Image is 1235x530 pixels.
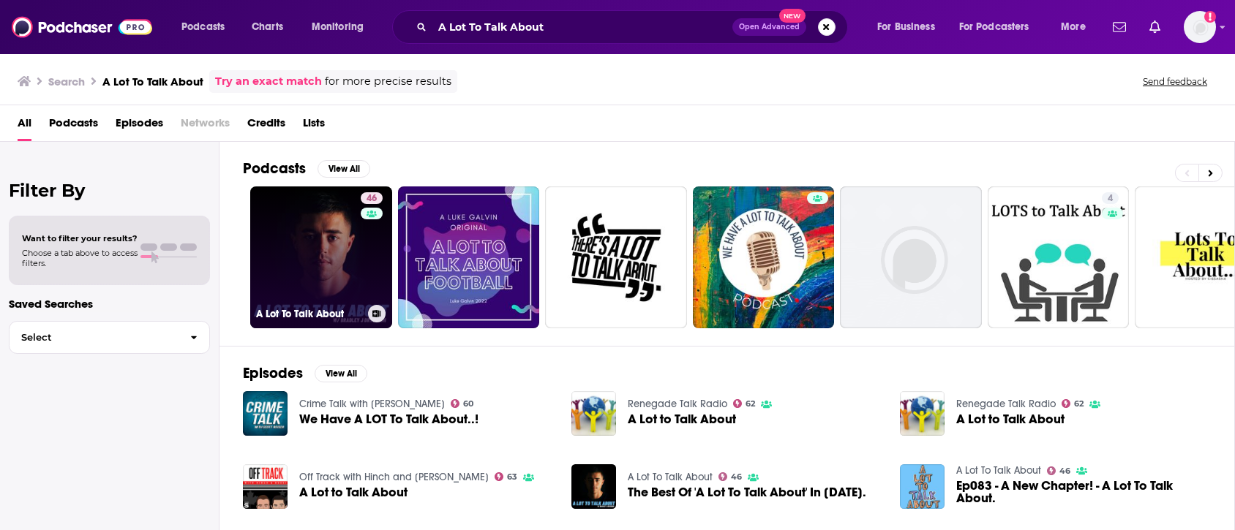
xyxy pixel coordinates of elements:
[1061,17,1086,37] span: More
[243,464,288,509] img: A Lot to Talk About
[256,308,362,320] h3: A Lot To Talk About
[215,73,322,90] a: Try an exact match
[116,111,163,141] a: Episodes
[1062,399,1084,408] a: 62
[1047,466,1071,475] a: 46
[628,486,866,499] span: The Best Of 'A Lot To Talk About' In [DATE].
[900,391,945,436] img: A Lot to Talk About
[303,111,325,141] a: Lists
[507,474,517,480] span: 63
[956,413,1065,425] a: A Lot to Talk About
[628,471,713,483] a: A Lot To Talk About
[250,186,392,328] a: 46A Lot To Talk About
[1138,75,1212,88] button: Send feedback
[900,464,945,509] img: Ep083 - A New Chapter! - A Lot To Talk About.
[9,321,210,354] button: Select
[367,192,377,206] span: 46
[1184,11,1216,43] button: Show profile menu
[628,398,727,410] a: Renegade Talk Radio
[48,75,85,88] h3: Search
[299,413,478,425] a: We Have A LOT To Talk About..!
[571,464,616,509] img: The Best Of 'A Lot To Talk About' In 2023.
[1074,401,1084,407] span: 62
[243,364,367,382] a: EpisodesView All
[22,233,138,243] span: Want to filter your results?
[877,17,935,37] span: For Business
[243,159,306,178] h2: Podcasts
[732,18,806,36] button: Open AdvancedNew
[243,364,303,382] h2: Episodes
[9,180,210,201] h2: Filter By
[406,10,862,44] div: Search podcasts, credits, & more...
[432,15,732,39] input: Search podcasts, credits, & more...
[10,333,179,342] span: Select
[299,398,445,410] a: Crime Talk with Scott Reisch
[49,111,98,141] a: Podcasts
[9,297,210,311] p: Saved Searches
[959,17,1029,37] span: For Podcasters
[361,192,383,204] a: 46
[867,15,953,39] button: open menu
[1184,11,1216,43] img: User Profile
[18,111,31,141] a: All
[628,413,736,425] a: A Lot to Talk About
[299,471,489,483] a: Off Track with Hinch and Rossi
[1184,11,1216,43] span: Logged in as AnnaO
[1051,15,1104,39] button: open menu
[733,399,756,408] a: 62
[22,248,138,268] span: Choose a tab above to access filters.
[956,464,1041,477] a: A Lot To Talk About
[1108,192,1113,206] span: 4
[746,401,755,407] span: 62
[1144,15,1166,39] a: Show notifications dropdown
[628,486,866,499] a: The Best Of 'A Lot To Talk About' In 2023.
[243,159,370,178] a: PodcastsView All
[299,486,408,499] a: A Lot to Talk About
[171,15,244,39] button: open menu
[1204,11,1216,23] svg: Add a profile image
[301,15,383,39] button: open menu
[718,472,743,481] a: 46
[315,365,367,382] button: View All
[243,391,288,436] img: We Have A LOT To Talk About..!
[731,474,742,480] span: 46
[12,13,152,41] img: Podchaser - Follow, Share and Rate Podcasts
[1059,468,1070,474] span: 46
[181,17,225,37] span: Podcasts
[463,401,473,407] span: 60
[318,160,370,178] button: View All
[312,17,364,37] span: Monitoring
[247,111,285,141] a: Credits
[102,75,203,88] h3: A Lot To Talk About
[988,186,1130,328] a: 4
[571,391,616,436] img: A Lot to Talk About
[181,111,230,141] span: Networks
[956,398,1056,410] a: Renegade Talk Radio
[242,15,292,39] a: Charts
[739,23,800,31] span: Open Advanced
[451,399,474,408] a: 60
[495,472,518,481] a: 63
[956,480,1211,504] a: Ep083 - A New Chapter! - A Lot To Talk About.
[1102,192,1119,204] a: 4
[950,15,1051,39] button: open menu
[252,17,283,37] span: Charts
[1107,15,1132,39] a: Show notifications dropdown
